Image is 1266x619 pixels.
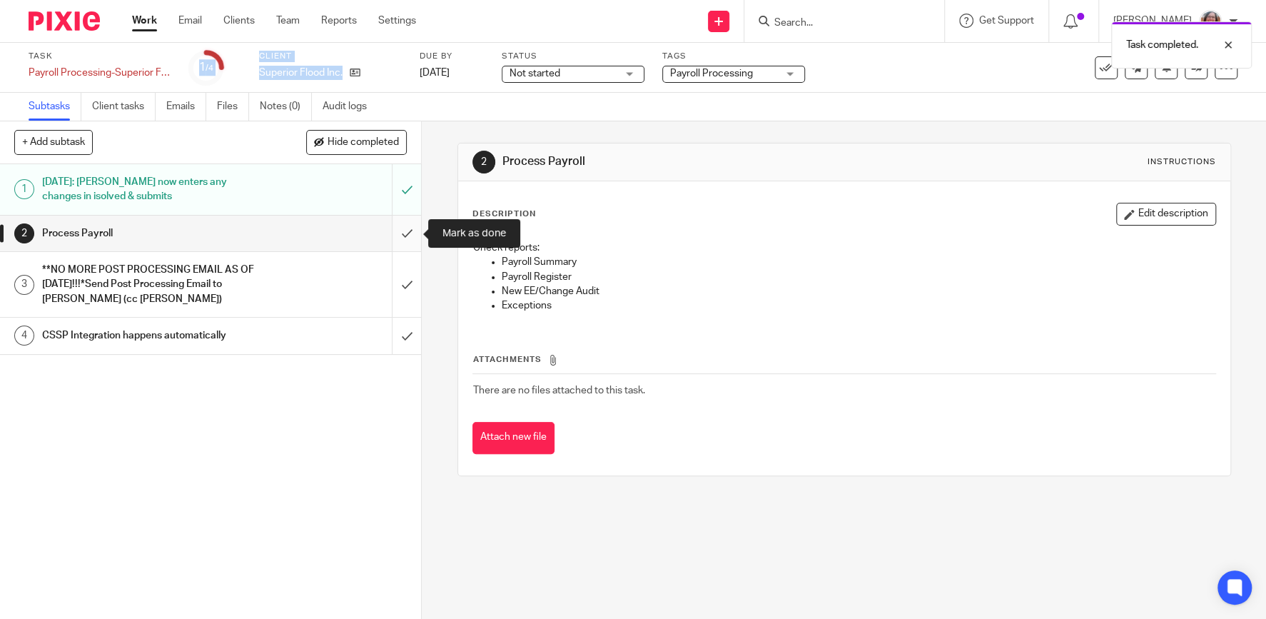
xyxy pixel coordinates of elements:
h1: Process Payroll [502,154,874,169]
a: Emails [166,93,206,121]
h1: **NO MORE POST PROCESSING EMAIL AS OF [DATE]!!!*Send Post Processing Email to [PERSON_NAME] (cc [... [42,259,266,310]
p: Task completed. [1126,38,1198,52]
div: 3 [14,275,34,295]
a: Client tasks [92,93,156,121]
label: Status [502,51,644,62]
small: /4 [206,64,213,72]
span: Attachments [473,356,542,363]
h1: [DATE]: [PERSON_NAME] now enters any changes in isolved & submits [42,171,266,208]
p: Payroll Register [502,270,1215,284]
button: + Add subtask [14,130,93,154]
a: Clients [223,14,255,28]
div: Payroll Processing-Superior Flood-Semi-Monthly -Salary 1 (15th) [29,66,171,80]
button: Hide completed [306,130,407,154]
p: Payroll Summary [502,255,1215,269]
p: New EE/Change Audit [502,284,1215,298]
span: Hide completed [328,137,399,149]
button: Attach new file [472,422,554,454]
a: Work [132,14,157,28]
h1: CSSP Integration happens automatically [42,325,266,346]
button: Edit description [1116,203,1216,226]
p: Description [472,208,536,220]
p: Check reports: [473,241,1215,255]
p: Superior Flood Inc. [259,66,343,80]
span: Payroll Processing [670,69,753,79]
p: Exceptions [502,298,1215,313]
span: Not started [510,69,560,79]
img: Pixie [29,11,100,31]
div: 1 [14,179,34,199]
a: Files [217,93,249,121]
a: Team [276,14,300,28]
a: Notes (0) [260,93,312,121]
div: 2 [14,223,34,243]
div: 2 [472,151,495,173]
a: Email [178,14,202,28]
div: Instructions [1148,156,1216,168]
a: Subtasks [29,93,81,121]
label: Due by [420,51,484,62]
a: Settings [378,14,416,28]
a: Reports [321,14,357,28]
span: [DATE] [420,68,450,78]
div: 4 [14,326,34,346]
a: Audit logs [323,93,378,121]
div: 1 [199,59,213,76]
img: LB%20Reg%20Headshot%208-2-23.jpg [1199,10,1222,33]
h1: Process Payroll [42,223,266,244]
span: There are no files attached to this task. [473,386,645,396]
label: Client [259,51,402,62]
label: Task [29,51,171,62]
